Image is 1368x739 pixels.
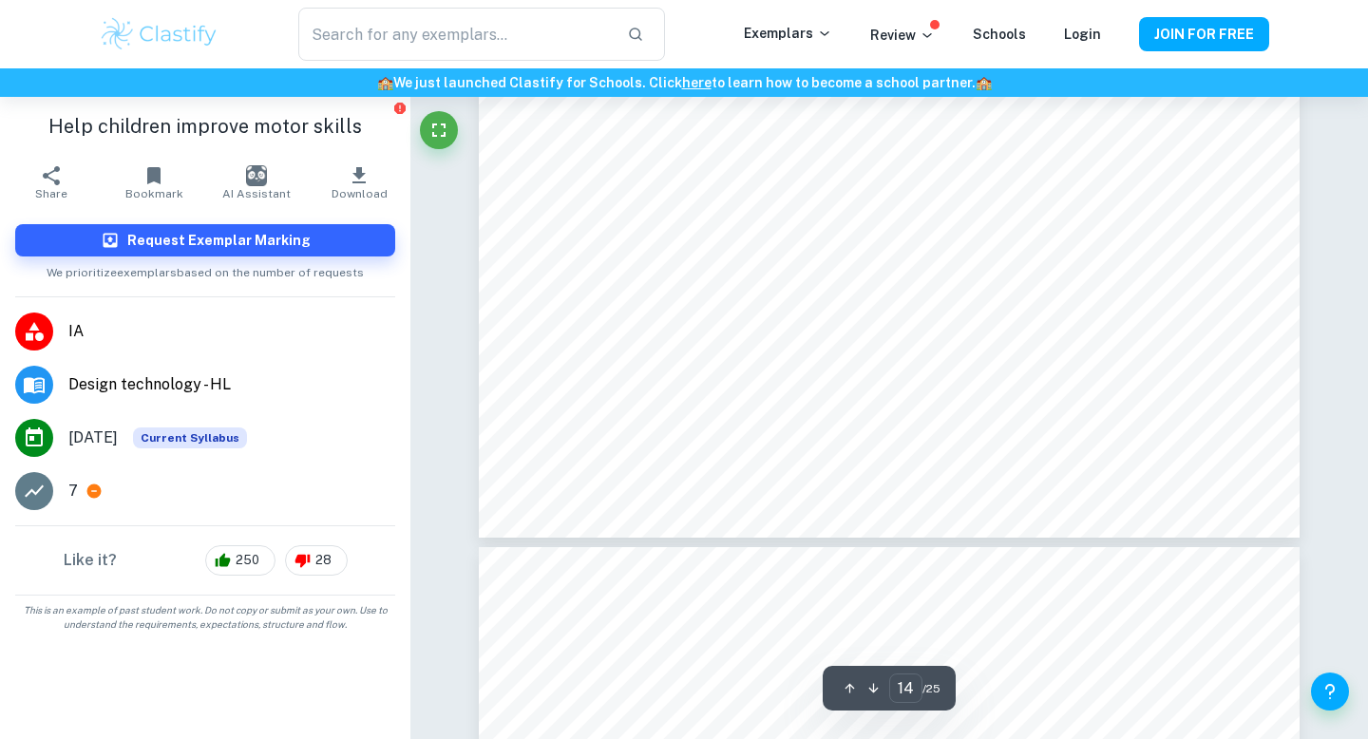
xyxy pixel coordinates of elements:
[68,480,78,502] p: 7
[15,112,395,141] h1: Help children improve motor skills
[68,426,118,449] span: [DATE]
[205,156,308,209] button: AI Assistant
[133,427,247,448] span: Current Syllabus
[246,165,267,186] img: AI Assistant
[305,551,342,570] span: 28
[47,256,364,281] span: We prioritize exemplars based on the number of requests
[392,101,407,115] button: Report issue
[35,187,67,200] span: Share
[4,72,1364,93] h6: We just launched Clastify for Schools. Click to learn how to become a school partner.
[377,75,393,90] span: 🏫
[225,551,270,570] span: 250
[133,427,247,448] div: This exemplar is based on the current syllabus. Feel free to refer to it for inspiration/ideas wh...
[127,230,311,251] h6: Request Exemplar Marking
[973,27,1026,42] a: Schools
[68,320,395,343] span: IA
[332,187,388,200] span: Download
[1311,673,1349,711] button: Help and Feedback
[125,187,183,200] span: Bookmark
[420,111,458,149] button: Fullscreen
[744,23,832,44] p: Exemplars
[103,156,205,209] button: Bookmark
[308,156,410,209] button: Download
[99,15,219,53] img: Clastify logo
[976,75,992,90] span: 🏫
[222,187,291,200] span: AI Assistant
[1064,27,1101,42] a: Login
[922,680,940,697] span: / 25
[205,545,275,576] div: 250
[298,8,612,61] input: Search for any exemplars...
[870,25,935,46] p: Review
[68,373,395,396] span: Design technology - HL
[64,549,117,572] h6: Like it?
[682,75,712,90] a: here
[8,603,403,632] span: This is an example of past student work. Do not copy or submit as your own. Use to understand the...
[1139,17,1269,51] button: JOIN FOR FREE
[285,545,348,576] div: 28
[15,224,395,256] button: Request Exemplar Marking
